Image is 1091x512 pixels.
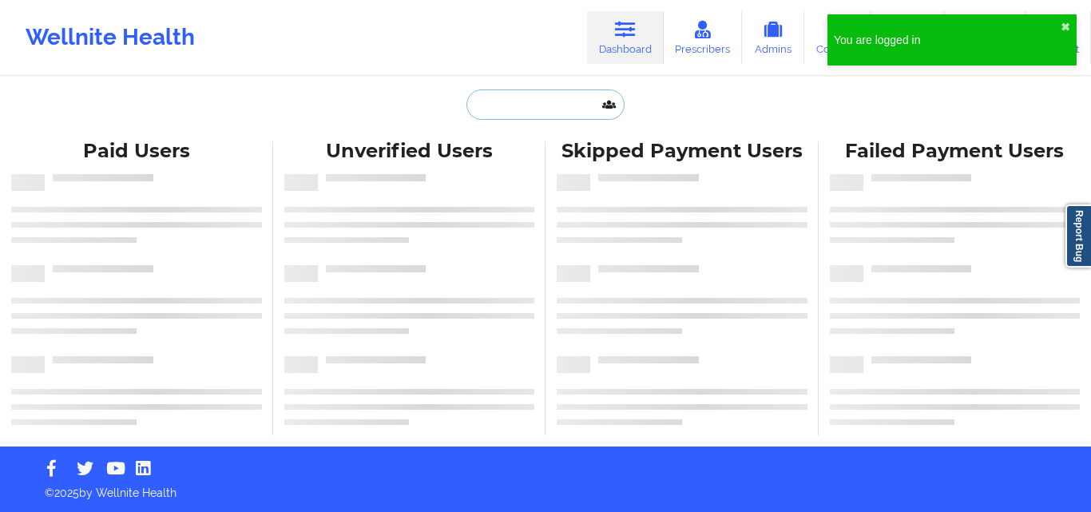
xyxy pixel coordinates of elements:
[834,32,1061,48] div: You are logged in
[11,139,262,164] div: Paid Users
[804,11,871,64] a: Coaches
[284,139,535,164] div: Unverified Users
[742,11,804,64] a: Admins
[664,11,743,64] a: Prescribers
[34,474,1057,501] p: © 2025 by Wellnite Health
[587,11,664,64] a: Dashboard
[557,139,807,164] div: Skipped Payment Users
[830,139,1081,164] div: Failed Payment Users
[1065,204,1091,268] a: Report Bug
[1061,21,1070,34] button: close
